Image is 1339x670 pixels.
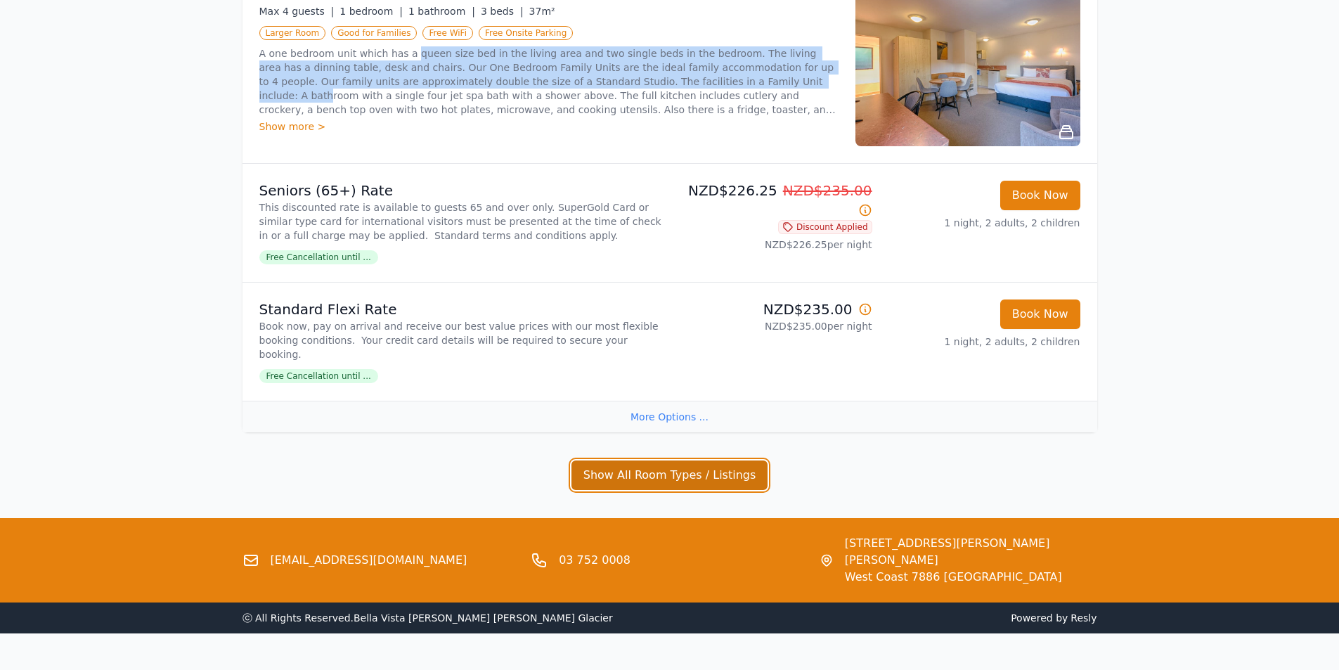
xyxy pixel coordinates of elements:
[259,250,378,264] span: Free Cancellation until ...
[845,569,1097,586] span: West Coast 7886 [GEOGRAPHIC_DATA]
[884,335,1080,349] p: 1 night, 2 adults, 2 children
[242,612,613,624] span: ⓒ All Rights Reserved. Bella Vista [PERSON_NAME] [PERSON_NAME] Glacier
[479,26,573,40] span: Free Onsite Parking
[259,200,664,243] p: This discounted rate is available to guests 65 and over only. SuperGold Card or similar type card...
[675,611,1097,625] span: Powered by
[675,181,872,220] p: NZD$226.25
[884,216,1080,230] p: 1 night, 2 adults, 2 children
[259,369,378,383] span: Free Cancellation until ...
[845,535,1097,569] span: [STREET_ADDRESS][PERSON_NAME] [PERSON_NAME]
[422,26,473,40] span: Free WiFi
[1000,299,1080,329] button: Book Now
[1000,181,1080,210] button: Book Now
[481,6,524,17] span: 3 beds |
[529,6,555,17] span: 37m²
[571,460,768,490] button: Show All Room Types / Listings
[259,181,664,200] p: Seniors (65+) Rate
[259,6,335,17] span: Max 4 guests |
[783,182,872,199] span: NZD$235.00
[1070,612,1097,624] a: Resly
[271,552,467,569] a: [EMAIL_ADDRESS][DOMAIN_NAME]
[408,6,475,17] span: 1 bathroom |
[259,26,326,40] span: Larger Room
[675,238,872,252] p: NZD$226.25 per night
[242,401,1097,432] div: More Options ...
[331,26,417,40] span: Good for Families
[259,299,664,319] p: Standard Flexi Rate
[259,319,664,361] p: Book now, pay on arrival and receive our best value prices with our most flexible booking conditi...
[675,319,872,333] p: NZD$235.00 per night
[559,552,630,569] a: 03 752 0008
[259,46,839,117] p: A one bedroom unit which has a queen size bed in the living area and two single beds in the bedro...
[778,220,872,234] span: Discount Applied
[675,299,872,319] p: NZD$235.00
[339,6,403,17] span: 1 bedroom |
[259,120,839,134] div: Show more >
